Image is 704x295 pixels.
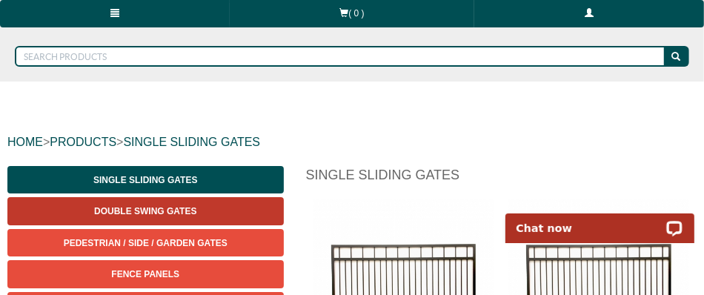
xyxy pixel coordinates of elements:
[306,166,697,192] h1: Single Sliding Gates
[50,136,116,148] a: PRODUCTS
[64,238,228,248] span: Pedestrian / Side / Garden Gates
[7,119,697,166] div: > >
[7,166,284,193] a: Single Sliding Gates
[496,196,704,243] iframe: LiveChat chat widget
[7,136,43,148] a: HOME
[7,260,284,288] a: Fence Panels
[7,197,284,225] a: Double Swing Gates
[93,175,197,185] span: Single Sliding Gates
[7,229,284,256] a: Pedestrian / Side / Garden Gates
[123,136,260,148] a: SINGLE SLIDING GATES
[94,206,196,216] span: Double Swing Gates
[15,46,666,67] input: SEARCH PRODUCTS
[111,269,179,279] span: Fence Panels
